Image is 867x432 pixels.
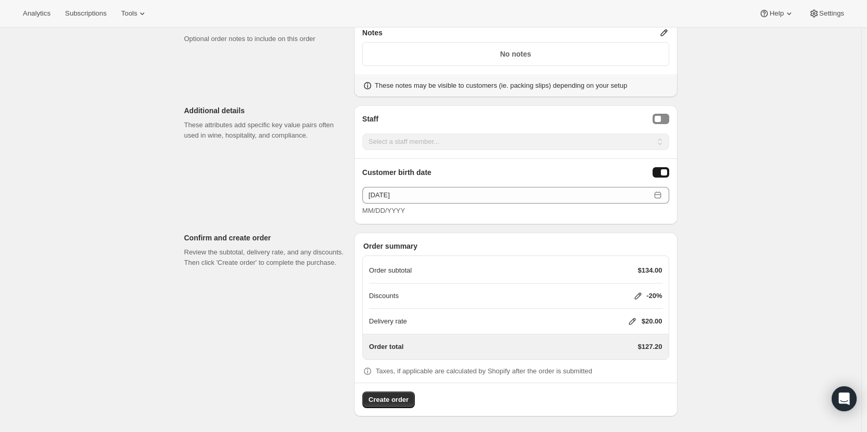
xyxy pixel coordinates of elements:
[23,9,50,18] span: Analytics
[642,316,662,327] p: $20.00
[184,247,346,268] p: Review the subtotal, delivery rate, and any discounts. Then click 'Create order' to complete the ...
[362,114,378,125] span: Staff
[184,34,346,44] p: Optional order notes to include on this order
[369,395,409,405] span: Create order
[184,233,346,243] p: Confirm and create order
[362,392,415,408] button: Create order
[363,241,669,251] p: Order summary
[121,9,137,18] span: Tools
[59,6,113,21] button: Subscriptions
[115,6,154,21] button: Tools
[376,366,592,376] p: Taxes, if applicable are calculated by Shopify after the order is submitted
[369,342,403,352] p: Order total
[769,9,783,18] span: Help
[17,6,57,21] button: Analytics
[362,207,405,214] span: MM/DD/YYYY
[369,49,662,59] p: No notes
[653,167,669,178] button: Birthday Selector
[362,167,431,179] span: Customer birth date
[819,9,844,18] span: Settings
[638,265,662,276] p: $134.00
[369,265,412,276] p: Order subtotal
[753,6,800,21] button: Help
[184,105,346,116] p: Additional details
[638,342,662,352] p: $127.20
[375,80,627,91] p: These notes may be visible to customers (ie. packing slips) depending on your setup
[653,114,669,124] button: Staff Selector
[65,9,106,18] span: Subscriptions
[832,386,857,411] div: Open Intercom Messenger
[646,291,662,301] p: -20%
[184,120,346,141] p: These attributes add specific key value pairs often used in wine, hospitality, and compliance.
[369,291,399,301] p: Discounts
[362,28,383,38] span: Notes
[803,6,850,21] button: Settings
[369,316,407,327] p: Delivery rate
